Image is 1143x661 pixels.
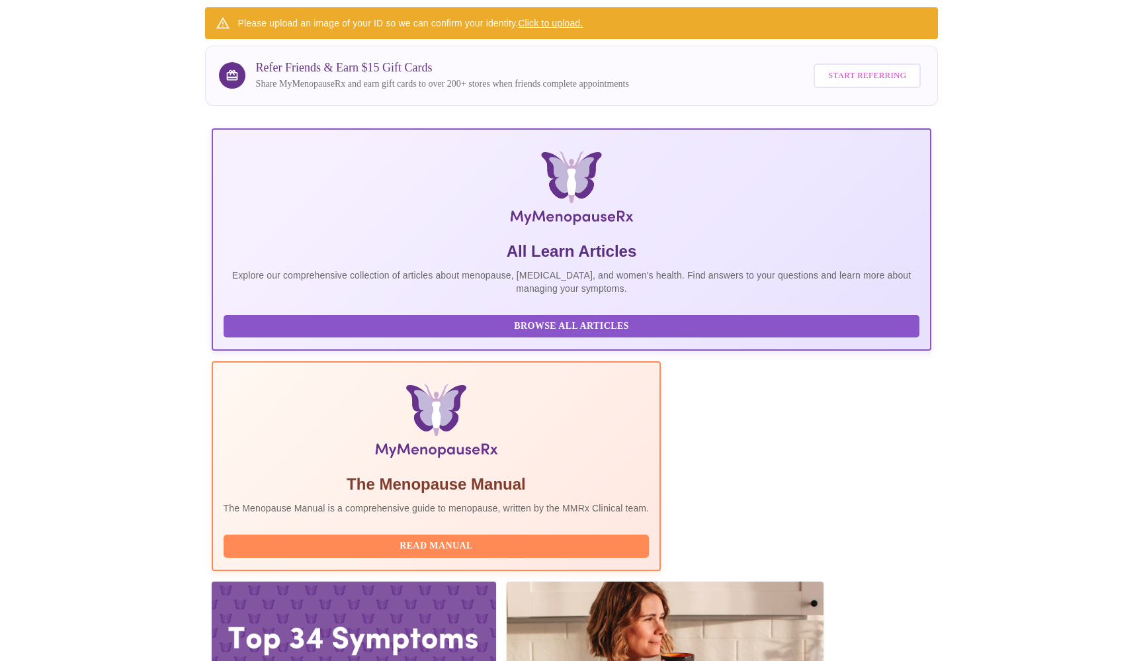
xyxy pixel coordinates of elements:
a: Click to upload. [518,18,583,28]
p: Share MyMenopauseRx and earn gift cards to over 200+ stores when friends complete appointments [256,77,629,91]
a: Browse All Articles [224,320,923,331]
button: Start Referring [814,64,921,88]
span: Browse All Articles [237,318,907,335]
span: Start Referring [828,68,906,83]
span: Read Manual [237,538,636,554]
h5: All Learn Articles [224,241,920,262]
a: Read Manual [224,539,653,551]
h3: Refer Friends & Earn $15 Gift Cards [256,61,629,75]
img: MyMenopauseRx Logo [331,151,812,230]
p: The Menopause Manual is a comprehensive guide to menopause, written by the MMRx Clinical team. [224,502,650,515]
a: Start Referring [810,57,924,95]
div: Please upload an image of your ID so we can confirm your identity. [238,11,583,35]
button: Read Manual [224,535,650,558]
p: Explore our comprehensive collection of articles about menopause, [MEDICAL_DATA], and women's hea... [224,269,920,295]
h5: The Menopause Manual [224,474,650,495]
button: Browse All Articles [224,315,920,338]
img: Menopause Manual [291,384,581,463]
